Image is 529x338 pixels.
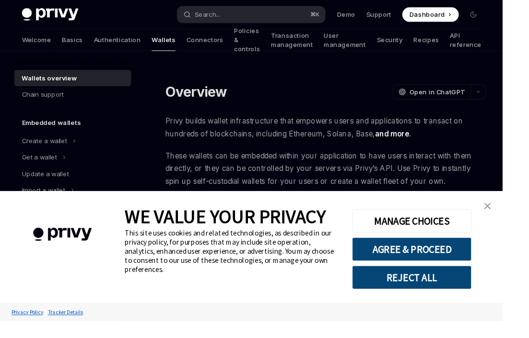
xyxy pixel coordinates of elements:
a: Dashboard [423,8,483,23]
div: Chain support [23,94,67,105]
a: Demo [355,11,374,20]
h5: Embedded wallets [23,124,85,135]
button: REJECT ALL [371,280,496,304]
a: Connectors [196,31,235,54]
img: company logo [14,226,117,268]
a: Security [397,31,424,54]
button: Open in ChatGPT [413,89,495,105]
a: Tracker Details [48,320,90,337]
img: dark logo [23,9,82,22]
div: Update a wallet [23,177,72,189]
button: Toggle Get a wallet section [15,157,138,174]
div: Wallets overview [23,77,81,88]
a: Policies & controls [247,31,274,54]
a: Basics [65,31,87,54]
a: close banner [504,207,523,226]
div: Import a wallet [23,194,69,206]
a: Support [386,11,412,20]
h1: Overview [174,88,239,105]
button: Toggle Create a wallet section [15,140,138,157]
button: Toggle Import a wallet section [15,192,138,209]
a: Wallets overview [15,74,138,91]
button: Open search [187,7,342,24]
div: This site uses cookies and related technologies, as described in our privacy policy, for purposes... [131,240,356,288]
a: and more [395,136,431,146]
a: Privacy Policy [10,320,48,337]
button: Toggle dark mode [491,8,506,23]
a: Recipes [435,31,462,54]
a: Welcome [23,31,54,54]
a: Chain support [15,91,138,108]
a: Transaction management [285,31,329,54]
span: Dashboard [431,11,468,20]
div: Get a wallet [23,160,60,171]
div: Search... [205,10,232,21]
img: close banner [510,214,517,220]
a: Update a wallet [15,174,138,192]
a: API reference [474,31,507,54]
span: WE VALUE YOUR PRIVACY [131,215,343,240]
span: ⌘ K [327,11,337,19]
button: AGREE & PROCEED [371,250,496,275]
button: MANAGE CHOICES [371,220,496,245]
a: Authentication [99,31,148,54]
div: Create a wallet [23,143,71,154]
a: User management [341,31,385,54]
span: Privy builds wallet infrastructure that empowers users and applications to transact on hundreds o... [174,121,512,147]
span: Open in ChatGPT [431,92,490,101]
a: Wallets [160,31,185,54]
span: These wallets can be embedded within your application to have users interact with them directly, ... [174,157,512,197]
